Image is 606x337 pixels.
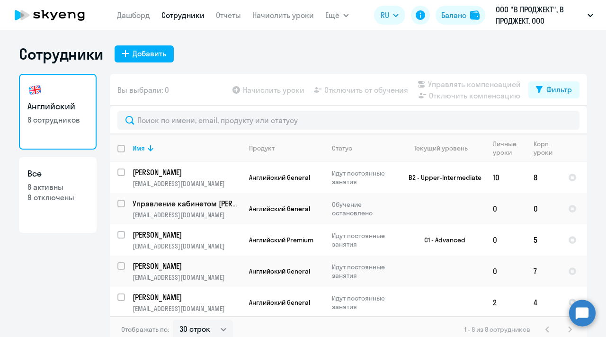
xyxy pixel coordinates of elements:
span: Английский General [249,204,310,213]
div: Имя [133,144,145,152]
p: Идут постоянные занятия [332,294,397,311]
a: [PERSON_NAME] [133,261,241,271]
p: [EMAIL_ADDRESS][DOMAIN_NAME] [133,273,241,282]
span: Ещё [325,9,339,21]
p: 8 активны [27,182,88,192]
a: Все8 активны9 отключены [19,157,97,233]
div: Фильтр [546,84,572,95]
h3: Английский [27,100,88,113]
div: Статус [332,144,352,152]
p: 8 сотрудников [27,115,88,125]
span: Отображать по: [121,325,169,334]
td: 8 [526,162,561,193]
a: Начислить уроки [252,10,314,20]
div: Статус [332,144,397,152]
h3: Все [27,168,88,180]
div: Добавить [133,48,166,59]
p: [PERSON_NAME] [133,230,240,240]
span: Английский General [249,173,310,182]
td: 10 [485,162,526,193]
span: RU [381,9,389,21]
a: Отчеты [216,10,241,20]
p: Идут постоянные занятия [332,263,397,280]
div: Личные уроки [493,140,519,157]
td: 4 [526,287,561,318]
button: Ещё [325,6,349,25]
p: [PERSON_NAME] [133,167,240,177]
p: Идут постоянные занятия [332,169,397,186]
p: [EMAIL_ADDRESS][DOMAIN_NAME] [133,242,241,250]
td: 7 [526,256,561,287]
td: 5 [526,224,561,256]
td: B2 - Upper-Intermediate [397,162,485,193]
div: Продукт [249,144,324,152]
p: Управление кабинетом [PERSON_NAME] [133,198,240,209]
button: ООО "В ПРОДЖЕКТ", В ПРОДЖЕКТ, ООО [491,4,598,27]
p: Обучение остановлено [332,200,397,217]
input: Поиск по имени, email, продукту или статусу [117,111,579,130]
div: Корп. уроки [534,140,560,157]
p: 9 отключены [27,192,88,203]
div: Баланс [441,9,466,21]
span: 1 - 8 из 8 сотрудников [464,325,530,334]
div: Корп. уроки [534,140,554,157]
div: Текущий уровень [405,144,485,152]
p: [EMAIL_ADDRESS][DOMAIN_NAME] [133,304,241,313]
a: [PERSON_NAME] [133,230,241,240]
p: [PERSON_NAME] [133,261,240,271]
div: Личные уроки [493,140,526,157]
td: 0 [485,256,526,287]
img: balance [470,10,480,20]
button: Добавить [115,45,174,62]
td: 0 [526,193,561,224]
td: 0 [485,193,526,224]
img: english [27,82,43,98]
span: Английский General [249,267,310,275]
button: RU [374,6,405,25]
p: Идут постоянные занятия [332,231,397,248]
h1: Сотрудники [19,44,103,63]
span: Английский General [249,298,310,307]
p: [PERSON_NAME] [133,292,240,302]
button: Балансbalance [436,6,485,25]
span: Английский Premium [249,236,313,244]
td: 0 [485,224,526,256]
button: Фильтр [528,81,579,98]
a: Управление кабинетом [PERSON_NAME] [133,198,241,209]
div: Текущий уровень [414,144,468,152]
p: [EMAIL_ADDRESS][DOMAIN_NAME] [133,211,241,219]
p: ООО "В ПРОДЖЕКТ", В ПРОДЖЕКТ, ООО [496,4,584,27]
a: Сотрудники [161,10,205,20]
a: Английский8 сотрудников [19,74,97,150]
p: [EMAIL_ADDRESS][DOMAIN_NAME] [133,179,241,188]
div: Имя [133,144,241,152]
a: [PERSON_NAME] [133,292,241,302]
a: [PERSON_NAME] [133,167,241,177]
td: 2 [485,287,526,318]
td: C1 - Advanced [397,224,485,256]
span: Вы выбрали: 0 [117,84,169,96]
a: Дашборд [117,10,150,20]
div: Продукт [249,144,275,152]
